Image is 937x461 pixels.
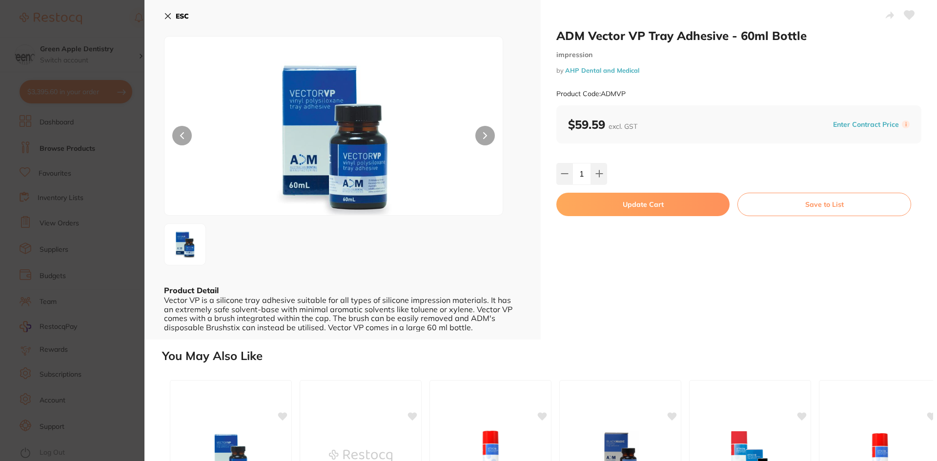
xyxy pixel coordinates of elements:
[232,61,435,215] img: NS1qcGctNTgwNjg
[568,117,637,132] b: $59.59
[556,67,921,74] small: by
[556,51,921,59] small: impression
[162,349,933,363] h2: You May Also Like
[556,193,730,216] button: Update Cart
[737,193,911,216] button: Save to List
[556,90,626,98] small: Product Code: ADMVP
[556,28,921,43] h2: ADM Vector VP Tray Adhesive - 60ml Bottle
[167,227,203,262] img: NS1qcGctNTgwNjg
[609,122,637,131] span: excl. GST
[164,285,219,295] b: Product Detail
[176,12,189,20] b: ESC
[164,296,521,332] div: Vector VP is a silicone tray adhesive suitable for all types of silicone impression materials. It...
[830,120,902,129] button: Enter Contract Price
[565,66,639,74] a: AHP Dental and Medical
[164,8,189,24] button: ESC
[902,120,910,128] label: i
